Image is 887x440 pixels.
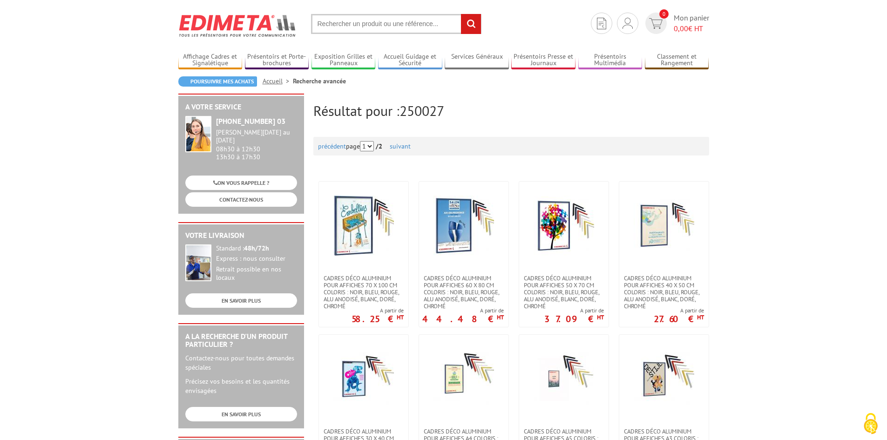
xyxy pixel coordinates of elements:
img: Cadres déco aluminium pour affiches 70 x 100 cm Coloris : Noir, bleu, rouge, alu anodisé, blanc, ... [333,196,394,256]
sup: HT [497,313,504,321]
h2: A votre service [185,103,297,111]
img: Edimeta [178,8,297,43]
a: EN SAVOIR PLUS [185,293,297,308]
a: Exposition Grilles et Panneaux [311,53,376,68]
a: Accueil [263,77,293,85]
a: Cadres déco aluminium pour affiches 40 x 50 cm Coloris : Noir, bleu, rouge, alu anodisé, blanc, d... [619,275,709,310]
a: Cadres déco aluminium pour affiches 70 x 100 cm Coloris : Noir, bleu, rouge, alu anodisé, blanc, ... [319,275,408,310]
img: Cadres déco aluminium pour affiches A3 Coloris : Noir, bleu, rouge, alu anodisé, blanc, doré, chromé [634,349,694,409]
h2: Résultat pour : [313,103,709,118]
p: 58.25 € [352,316,404,322]
a: Présentoirs Presse et Journaux [511,53,576,68]
sup: HT [397,313,404,321]
span: A partir de [352,307,404,314]
img: devis rapide [597,18,606,29]
strong: [PHONE_NUMBER] 03 [216,116,285,126]
img: Cadres déco aluminium pour affiches 50 x 70 cm Coloris : Noir, bleu, rouge, alu anodisé, blanc, d... [534,196,594,256]
strong: / [376,142,388,150]
li: Recherche avancée [293,76,346,86]
span: A partir de [654,307,704,314]
div: Retrait possible en nos locaux [216,265,297,282]
sup: HT [697,313,704,321]
a: Affichage Cadres et Signalétique [178,53,243,68]
p: 37.09 € [544,316,604,322]
a: Poursuivre mes achats [178,76,257,87]
strong: 48h/72h [244,244,269,252]
img: Cookies (fenêtre modale) [859,412,882,435]
span: € HT [674,23,709,34]
button: Cookies (fenêtre modale) [854,408,887,440]
a: EN SAVOIR PLUS [185,407,297,421]
div: Standard : [216,244,297,253]
span: 0 [659,9,669,19]
h2: A la recherche d'un produit particulier ? [185,332,297,349]
sup: HT [597,313,604,321]
div: page [318,137,704,156]
div: [PERSON_NAME][DATE] au [DATE] [216,129,297,144]
p: 44.48 € [422,316,504,322]
div: 08h30 à 12h30 13h30 à 17h30 [216,129,297,161]
a: Cadres déco aluminium pour affiches 50 x 70 cm Coloris : Noir, bleu, rouge, alu anodisé, blanc, d... [519,275,609,310]
a: précédent [318,142,346,150]
span: Cadres déco aluminium pour affiches 40 x 50 cm Coloris : Noir, bleu, rouge, alu anodisé, blanc, d... [624,275,704,310]
a: devis rapide 0 Mon panier 0,00€ HT [643,13,709,34]
a: Présentoirs et Porte-brochures [245,53,309,68]
p: Précisez vos besoins et les quantités envisagées [185,377,297,395]
img: Cadres déco aluminium pour affiches A5 Coloris : Noir, bleu, rouge, alu anodisé, blanc, doré, chromé [534,349,594,409]
span: 2 [379,142,382,150]
img: Cadres déco aluminium pour affiches 30 x 40 cm Coloris : Noir, bleu, rouge, alu anodisé, blanc, d... [333,349,394,409]
a: Cadres déco aluminium pour affiches 60 x 80 cm Coloris : Noir, bleu, rouge, alu anodisé, blanc, d... [419,275,508,310]
img: Cadres déco aluminium pour affiches 40 x 50 cm Coloris : Noir, bleu, rouge, alu anodisé, blanc, d... [634,196,694,256]
span: 0,00 [674,24,688,33]
input: rechercher [461,14,481,34]
span: Cadres déco aluminium pour affiches 70 x 100 cm Coloris : Noir, bleu, rouge, alu anodisé, blanc, ... [324,275,404,310]
img: widget-livraison.jpg [185,244,211,281]
a: Classement et Rangement [645,53,709,68]
a: Accueil Guidage et Sécurité [378,53,442,68]
a: ON VOUS RAPPELLE ? [185,176,297,190]
span: Mon panier [674,13,709,34]
span: A partir de [422,307,504,314]
p: Contactez-nous pour toutes demandes spéciales [185,353,297,372]
img: widget-service.jpg [185,116,211,152]
span: A partir de [544,307,604,314]
div: Express : nous consulter [216,255,297,263]
img: Cadres déco aluminium pour affiches A4 Coloris : Noir, bleu, rouge, alu anodisé, blanc, doré, chromé [433,349,494,409]
span: Cadres déco aluminium pour affiches 50 x 70 cm Coloris : Noir, bleu, rouge, alu anodisé, blanc, d... [524,275,604,310]
a: CONTACTEZ-NOUS [185,192,297,207]
a: Services Généraux [445,53,509,68]
p: 27.60 € [654,316,704,322]
a: Présentoirs Multimédia [578,53,643,68]
input: Rechercher un produit ou une référence... [311,14,481,34]
h2: Votre livraison [185,231,297,240]
span: 250027 [399,102,444,120]
img: devis rapide [649,18,663,29]
img: Cadres déco aluminium pour affiches 60 x 80 cm Coloris : Noir, bleu, rouge, alu anodisé, blanc, d... [433,196,494,256]
span: Cadres déco aluminium pour affiches 60 x 80 cm Coloris : Noir, bleu, rouge, alu anodisé, blanc, d... [424,275,504,310]
a: suivant [390,142,411,150]
img: devis rapide [623,18,633,29]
